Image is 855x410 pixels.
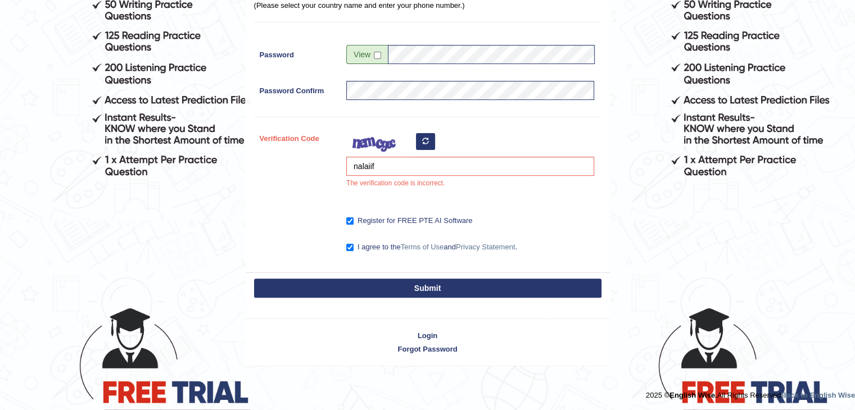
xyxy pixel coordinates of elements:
a: Terms of Use [401,243,444,251]
a: Privacy Statement [456,243,515,251]
a: Back to English Wise [781,391,855,399]
input: I agree to theTerms of UseandPrivacy Statement. [346,244,354,251]
strong: English Wise. [669,391,717,399]
input: Show/Hide Password [374,52,381,59]
div: 2025 © All Rights Reserved [646,384,855,400]
a: Forgot Password [246,344,610,354]
input: Register for FREE PTE AI Software [346,217,354,225]
button: Submit [254,279,601,298]
a: Login [246,330,610,341]
label: Password Confirm [254,81,341,96]
label: Register for FREE PTE AI Software [346,215,472,226]
label: I agree to the and . [346,242,517,253]
label: Verification Code [254,129,341,144]
label: Password [254,45,341,60]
